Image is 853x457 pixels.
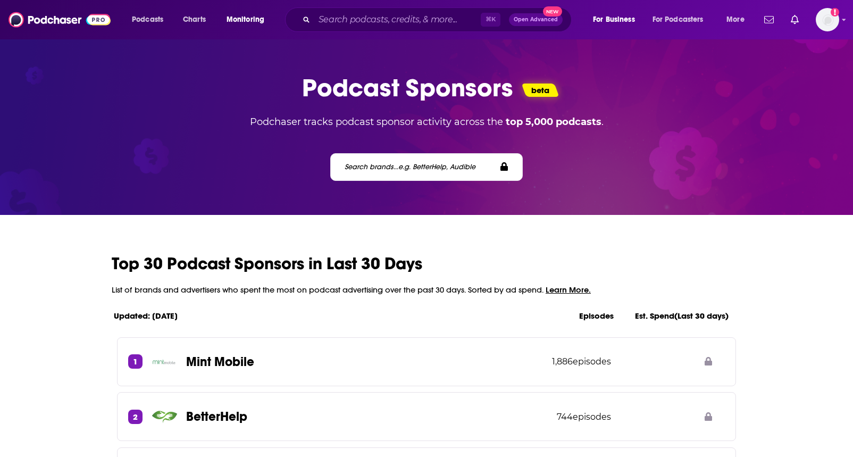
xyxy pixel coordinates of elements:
input: Search podcasts, credits, & more... [314,11,481,28]
p: Updated: [DATE] [114,311,558,321]
span: Podcasts [132,12,163,27]
span: Learn More. [546,285,591,295]
span: (Last 30 days) [674,311,729,321]
span: episodes [573,356,611,367]
button: 2BetterHelp logoBetterHelp744episodes [114,389,739,442]
button: Show profile menu [816,8,839,31]
span: Open Advanced [514,17,558,22]
button: 1Mint Mobile logoMint Mobile1,886episodes [114,334,739,387]
p: Mint Mobile [186,354,254,370]
span: episodes [573,412,611,422]
b: top 5,000 podcasts [506,116,601,128]
p: 1,886 [552,356,611,367]
button: open menu [646,11,719,28]
img: Mint Mobile logo [151,348,178,375]
p: 1 [133,356,138,367]
p: Podcast Sponsors [302,72,513,103]
button: open menu [219,11,278,28]
label: Search brands... [345,162,475,171]
a: Charts [176,11,212,28]
button: open menu [124,11,177,28]
p: 2 [133,412,138,422]
button: open menu [586,11,648,28]
p: Est. Spend [635,311,729,321]
span: Charts [183,12,206,27]
h2: Top 30 Podcast Sponsors in Last 30 Days [112,253,741,274]
p: beta [531,85,549,95]
span: Logged in as jlehan.rfb [816,8,839,31]
p: Episodes [579,311,614,321]
button: Open AdvancedNew [509,13,563,26]
span: New [543,6,562,16]
p: 744 [557,412,611,422]
svg: Add a profile image [831,8,839,16]
p: BetterHelp [186,409,247,425]
p: Podchaser tracks podcast sponsor activity across the . [233,116,621,128]
span: For Business [593,12,635,27]
a: Show notifications dropdown [787,11,803,29]
img: Podchaser - Follow, Share and Rate Podcasts [9,10,111,30]
span: ⌘ K [481,13,500,27]
img: User Profile [816,8,839,31]
span: More [726,12,745,27]
button: open menu [719,11,758,28]
span: For Podcasters [653,12,704,27]
div: Search podcasts, credits, & more... [295,7,582,32]
img: BetterHelp logo [151,403,178,430]
p: List of brands and advertisers who spent the most on podcast advertising over the past 30 days. S... [112,285,741,295]
span: e.g. BetterHelp, Audible [398,162,475,171]
a: Show notifications dropdown [760,11,778,29]
span: Monitoring [227,12,264,27]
